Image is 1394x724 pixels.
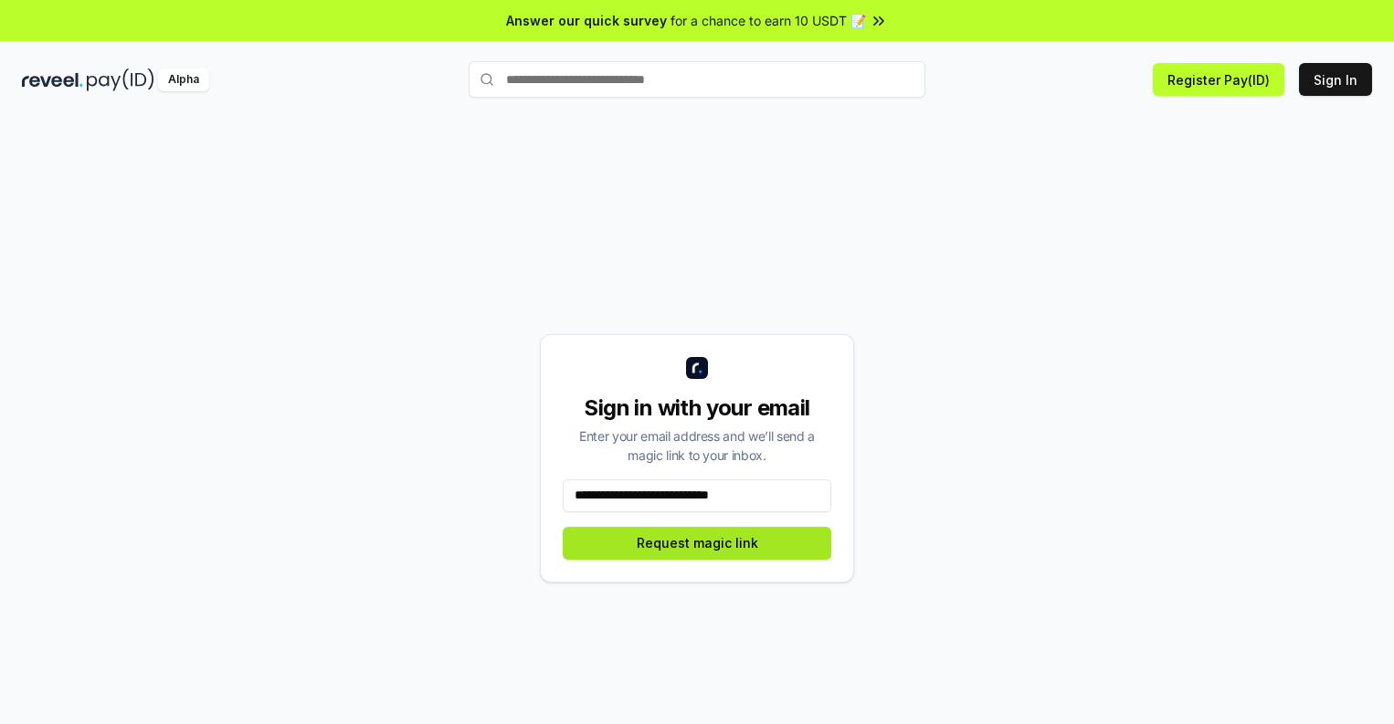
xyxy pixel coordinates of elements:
button: Request magic link [563,527,831,560]
div: Alpha [158,68,209,91]
button: Sign In [1299,63,1372,96]
button: Register Pay(ID) [1153,63,1284,96]
img: logo_small [686,357,708,379]
img: pay_id [87,68,154,91]
span: for a chance to earn 10 USDT 📝 [671,11,866,30]
div: Sign in with your email [563,393,831,423]
img: reveel_dark [22,68,83,91]
span: Answer our quick survey [506,11,667,30]
div: Enter your email address and we’ll send a magic link to your inbox. [563,426,831,465]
